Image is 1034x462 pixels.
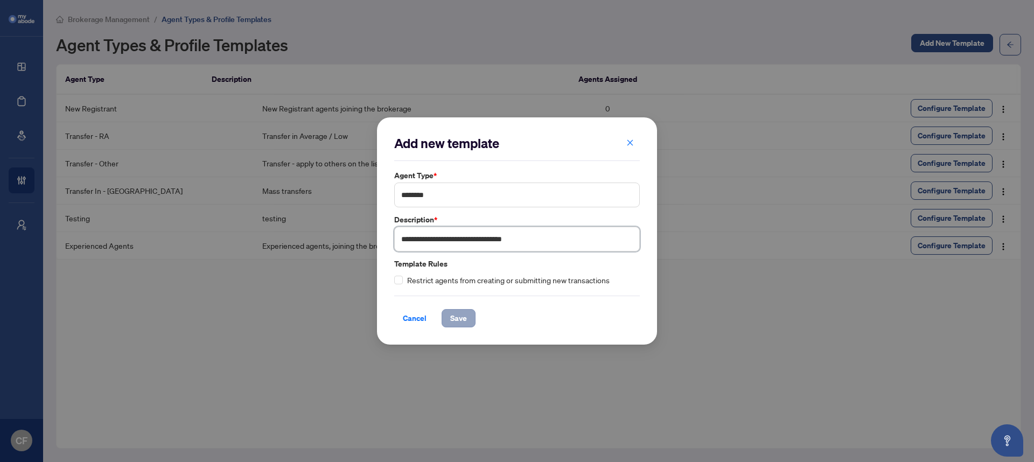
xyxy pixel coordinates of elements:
[394,258,640,270] label: Template Rules
[442,309,476,327] button: Save
[394,135,640,152] h2: Add new template
[626,139,634,146] span: close
[394,309,435,327] button: Cancel
[403,310,427,327] span: Cancel
[450,310,467,327] span: Save
[394,214,640,226] label: Description
[991,424,1023,457] button: Open asap
[407,274,610,287] span: Restrict agents from creating or submitting new transactions
[394,170,640,181] label: Agent Type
